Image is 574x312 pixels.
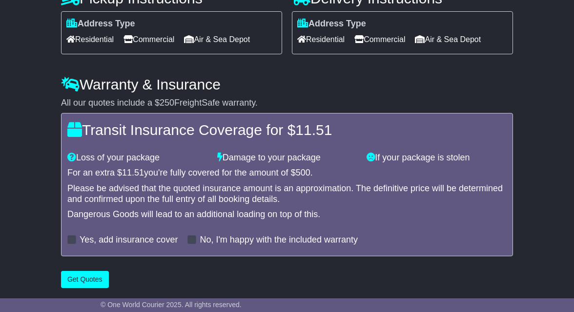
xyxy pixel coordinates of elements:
[297,32,345,47] span: Residential
[101,301,242,309] span: © One World Courier 2025. All rights reserved.
[160,98,174,108] span: 250
[61,271,109,288] button: Get Quotes
[362,153,512,163] div: If your package is stolen
[212,153,362,163] div: Damage to your package
[296,168,310,178] span: 500
[297,19,366,29] label: Address Type
[354,32,405,47] span: Commercial
[67,209,507,220] div: Dangerous Goods will lead to an additional loading on top of this.
[67,168,507,178] div: For an extra $ you're fully covered for the amount of $ .
[184,32,250,47] span: Air & Sea Depot
[66,32,114,47] span: Residential
[67,183,507,204] div: Please be advised that the quoted insurance amount is an approximation. The definitive price will...
[61,98,513,109] div: All our quotes include a $ FreightSafe warranty.
[80,235,178,245] label: Yes, add insurance cover
[200,235,358,245] label: No, I'm happy with the included warranty
[123,32,174,47] span: Commercial
[122,168,144,178] span: 11.51
[66,19,135,29] label: Address Type
[295,122,332,138] span: 11.51
[61,76,513,92] h4: Warranty & Insurance
[62,153,212,163] div: Loss of your package
[67,122,507,138] h4: Transit Insurance Coverage for $
[415,32,481,47] span: Air & Sea Depot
